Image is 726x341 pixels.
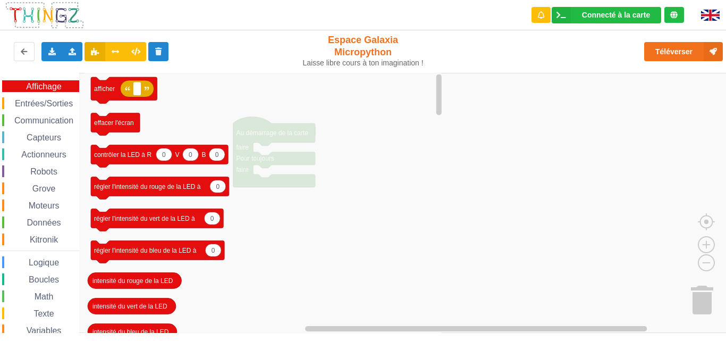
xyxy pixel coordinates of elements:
span: Moteurs [27,201,61,210]
text: 0 [212,247,215,254]
text: 0 [210,215,214,222]
img: gb.png [701,10,720,21]
text: intensité du rouge de la LED [92,277,173,285]
span: Capteurs [25,133,63,142]
span: Actionneurs [20,150,68,159]
text: afficher [94,85,115,93]
text: intensité du vert de la LED [92,303,167,310]
img: thingz_logo.png [5,1,85,29]
span: Affichage [24,82,63,91]
text: V [175,151,180,159]
span: Robots [29,167,59,176]
span: Math [33,292,55,301]
text: 0 [189,151,192,159]
text: contrôler la LED à R [94,151,151,159]
text: B [202,151,206,159]
div: Espace Galaxia Micropython [301,34,424,68]
span: Kitronik [28,235,60,244]
text: effacer l'écran [94,119,134,127]
div: Connecté à la carte [582,11,650,19]
span: Grove [31,184,57,193]
button: Téléverser [644,42,723,61]
text: 0 [216,183,220,190]
span: Entrées/Sorties [13,99,74,108]
div: Ta base fonctionne bien ! [552,7,661,23]
div: Laisse libre cours à ton imagination ! [301,59,424,68]
span: Boucles [27,275,61,284]
div: Tu es connecté au serveur de création de Thingz [664,7,684,23]
span: Texte [32,309,55,318]
text: 0 [162,151,166,159]
text: régler l'intensité du vert de la LED à [94,215,195,222]
span: Logique [27,258,61,267]
span: Données [26,218,63,227]
span: Variables [25,326,63,335]
text: régler l'intensité du rouge de la LED à [94,183,201,190]
text: 0 [215,151,219,159]
span: Communication [13,116,75,125]
text: régler l'intensité du bleu de la LED à [94,247,197,254]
